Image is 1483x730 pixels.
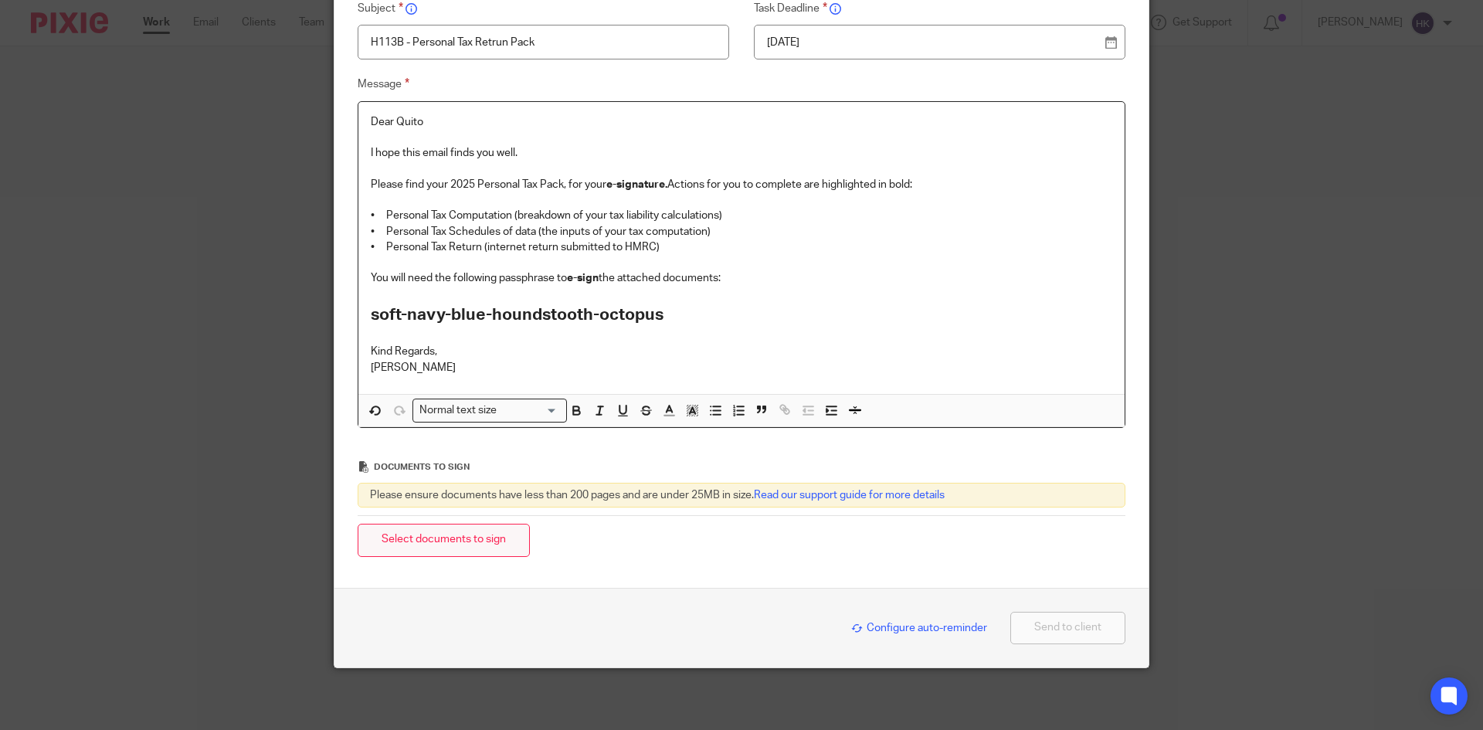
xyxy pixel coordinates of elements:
p: Please find your 2025 Personal Tax Pack, for your Actions for you to complete are highlighted in ... [371,177,1112,192]
p: • Personal Tax Computation (breakdown of your tax liability calculations) [371,208,1112,223]
p: Dear Quito [371,114,1112,130]
p: I hope this email finds you well. [371,145,1112,161]
strong: e-signature. [606,179,667,190]
label: Message [358,75,1125,93]
div: Please ensure documents have less than 200 pages and are under 25MB in size. [358,483,1125,508]
p: • Personal Tax Schedules of data (the inputs of your tax computation) [371,224,1112,239]
span: Subject [358,3,403,14]
p: Kind Regards, [371,344,1112,359]
button: Send to client [1010,612,1125,645]
a: Read our support guide for more details [754,490,945,501]
span: Normal text size [416,402,501,419]
span: Configure auto-reminder [851,623,987,633]
div: Search for option [412,399,567,423]
input: Insert subject [358,25,729,59]
p: You will need the following passphrase to the attached documents: [371,270,1112,286]
strong: soft-navy-blue-houndstooth-octopus [371,307,663,323]
button: Select documents to sign [358,524,530,557]
input: Search for option [502,402,558,419]
p: [PERSON_NAME] [371,360,1112,375]
p: • Personal Tax Return (internet return submitted to HMRC) [371,239,1112,255]
p: [DATE] [767,35,1100,50]
strong: e-sign [567,273,599,284]
span: Documents to sign [374,463,470,471]
span: Task Deadline [754,3,827,14]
